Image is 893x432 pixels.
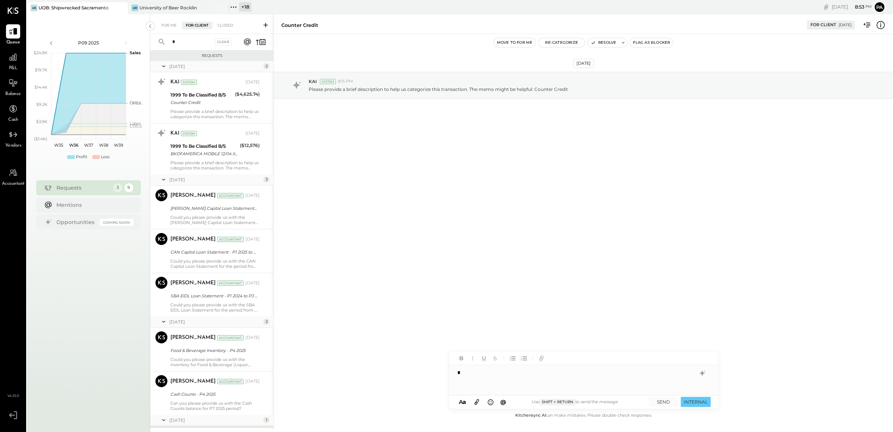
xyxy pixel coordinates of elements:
[540,399,575,405] span: Shift + Return
[537,353,546,363] button: Add URL
[463,398,466,405] span: a
[681,397,711,407] button: INTERNAL
[154,53,270,58] div: Requests
[8,117,18,123] span: Cash
[0,50,26,72] a: P&L
[573,59,594,68] div: [DATE]
[2,181,25,187] span: Accountant
[170,378,216,385] div: [PERSON_NAME]
[874,1,886,13] button: Pa
[170,160,260,171] div: Please provide a brief description to help us categorize this transaction. The memo might be help...
[490,353,500,363] button: Strikethrough
[217,237,244,242] div: Accountant
[810,22,836,28] div: For Client
[500,398,506,405] span: @
[170,334,216,341] div: [PERSON_NAME]
[56,218,96,226] div: Opportunities
[309,78,317,85] span: KAI
[263,63,269,69] div: 2
[5,91,21,98] span: Balance
[498,397,509,407] button: @
[130,121,141,126] text: Labor
[34,85,47,90] text: $14.4K
[38,4,109,11] div: UOB: Shipwrecked Sacramento
[217,193,244,198] div: Accountant
[170,279,216,287] div: [PERSON_NAME]
[508,353,517,363] button: Unordered List
[170,258,260,269] div: Could you please provide us with the CAN Capital Loan Statement for the period from P1 2025 to P7...
[181,131,197,136] div: System
[182,22,212,29] div: For Client
[320,79,336,84] div: System
[839,22,852,28] div: [DATE]
[822,3,830,11] div: copy link
[588,38,619,47] button: Resolve
[170,205,257,212] div: [PERSON_NAME] Capital Loan Statement - P1 2025 to P3 2025
[245,79,260,85] div: [DATE]
[101,154,109,160] div: Loss
[468,353,478,363] button: Italic
[139,4,197,11] div: University of Beer Rocklin
[170,302,260,313] div: Could you please provide us with the SBA EIDL Loan Statement for the period from P1 2024 to P8 2025?
[457,353,466,363] button: Bold
[100,219,133,226] div: Coming Soon
[170,150,238,157] div: BKOFAMERICA MOBILE 12/04 XXXXX29282 DEPOSIT *MOBILE CA
[0,102,26,123] a: Cash
[114,143,123,148] text: W39
[239,2,251,12] div: + 18
[0,128,26,149] a: Vendors
[132,4,138,11] div: Uo
[36,102,47,107] text: $9.2K
[170,79,179,86] div: KAI
[263,177,269,183] div: 3
[170,236,216,243] div: [PERSON_NAME]
[170,192,216,199] div: [PERSON_NAME]
[124,183,133,192] div: 9
[35,67,47,73] text: $19.7K
[217,335,244,340] div: Accountant
[34,136,47,141] text: ($1.4K)
[240,142,260,149] div: ($12,576)
[235,91,260,98] div: ($4,625.74)
[31,4,37,11] div: US
[169,417,262,423] div: [DATE]
[170,109,260,119] div: Please provide a brief description to help us categorize this transaction. The memo might be help...
[630,38,673,47] button: Flag as Blocker
[263,417,269,423] div: 1
[170,130,179,137] div: KAI
[169,177,262,183] div: [DATE]
[130,100,142,105] text: OPEX
[281,22,318,29] div: Counter Credit
[69,143,78,148] text: W36
[130,50,141,55] text: Sales
[245,379,260,384] div: [DATE]
[169,63,262,70] div: [DATE]
[263,319,269,325] div: 2
[494,38,536,47] button: Move to for me
[5,143,21,149] span: Vendors
[245,131,260,137] div: [DATE]
[538,38,585,47] button: Re-Categorize
[170,143,238,150] div: 1999 To Be Classified B/S
[181,80,197,85] div: System
[649,397,679,407] button: SEND
[479,353,489,363] button: Underline
[158,22,180,29] div: For Me
[245,335,260,341] div: [DATE]
[34,50,47,55] text: $24.9K
[170,347,257,354] div: Food & Beverage Inventory - P4 2025
[36,119,47,124] text: $3.9K
[170,99,233,106] div: Counter Credit
[832,3,872,10] div: [DATE]
[0,76,26,98] a: Balance
[84,143,93,148] text: W37
[99,143,108,148] text: W38
[76,154,87,160] div: Profit
[6,39,20,46] span: Queue
[56,201,130,209] div: Mentions
[338,79,353,85] span: 8:15 PM
[214,22,237,29] div: Closed
[170,357,260,367] div: Could you please provide us with the inventory for Food & Beverage (Liquor, Beer, and Wine) for t...
[0,166,26,187] a: Accountant
[170,401,260,411] div: Can you please provide us with the Cash Counts balance for P7 2025 period?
